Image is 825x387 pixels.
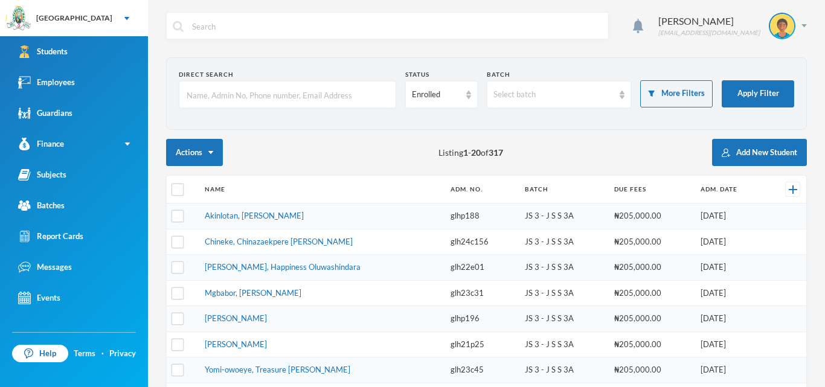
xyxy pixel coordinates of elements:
th: Due Fees [608,176,695,203]
th: Adm. Date [695,176,766,203]
td: ₦205,000.00 [608,357,695,383]
div: Students [18,45,68,58]
th: Adm. No. [445,176,519,203]
a: Privacy [109,348,136,360]
td: [DATE] [695,331,766,357]
a: [PERSON_NAME], Happiness Oluwashindara [205,262,361,272]
div: Events [18,292,60,304]
div: [GEOGRAPHIC_DATA] [36,13,112,24]
div: Enrolled [412,89,460,101]
td: JS 3 - J S S 3A [519,306,608,332]
td: [DATE] [695,203,766,229]
th: Batch [519,176,608,203]
div: Messages [18,261,72,273]
td: [DATE] [695,357,766,383]
td: ₦205,000.00 [608,229,695,255]
img: STUDENT [770,14,794,38]
td: glh24c156 [445,229,519,255]
div: [PERSON_NAME] [658,14,760,28]
b: 317 [489,147,503,158]
div: Employees [18,76,75,89]
button: Actions [166,139,223,166]
b: 20 [471,147,481,158]
div: Report Cards [18,230,83,243]
td: JS 3 - J S S 3A [519,280,608,306]
button: Apply Filter [722,80,794,107]
a: Akinlotan, [PERSON_NAME] [205,211,304,220]
td: ₦205,000.00 [608,280,695,306]
div: · [101,348,104,360]
div: Batch [487,70,632,79]
a: Mgbabor, [PERSON_NAME] [205,288,301,298]
th: Name [199,176,445,203]
td: ₦205,000.00 [608,331,695,357]
input: Name, Admin No, Phone number, Email Address [185,82,390,109]
td: JS 3 - J S S 3A [519,357,608,383]
span: Listing - of [438,146,503,159]
td: JS 3 - J S S 3A [519,229,608,255]
img: logo [7,7,31,31]
td: [DATE] [695,306,766,332]
td: [DATE] [695,229,766,255]
td: [DATE] [695,255,766,281]
td: glhp196 [445,306,519,332]
td: JS 3 - J S S 3A [519,203,608,229]
div: Status [405,70,478,79]
input: Search [191,13,602,40]
a: Chineke, Chinazaekpere [PERSON_NAME] [205,237,353,246]
div: Subjects [18,168,66,181]
div: Guardians [18,107,72,120]
a: [PERSON_NAME] [205,339,267,349]
div: Select batch [493,89,614,101]
a: Terms [74,348,95,360]
td: glh23c31 [445,280,519,306]
b: 1 [463,147,468,158]
td: glhp188 [445,203,519,229]
div: Direct Search [179,70,396,79]
a: [PERSON_NAME] [205,313,267,323]
td: ₦205,000.00 [608,203,695,229]
td: JS 3 - J S S 3A [519,331,608,357]
a: Help [12,345,68,363]
img: search [173,21,184,32]
button: Add New Student [712,139,807,166]
button: More Filters [640,80,713,107]
a: Yomi-owoeye, Treasure [PERSON_NAME] [205,365,350,374]
td: ₦205,000.00 [608,306,695,332]
td: JS 3 - J S S 3A [519,255,608,281]
div: Finance [18,138,64,150]
div: [EMAIL_ADDRESS][DOMAIN_NAME] [658,28,760,37]
td: ₦205,000.00 [608,255,695,281]
td: [DATE] [695,280,766,306]
img: + [789,185,797,194]
td: glh23c45 [445,357,519,383]
div: Batches [18,199,65,212]
td: glh21p25 [445,331,519,357]
td: glh22e01 [445,255,519,281]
